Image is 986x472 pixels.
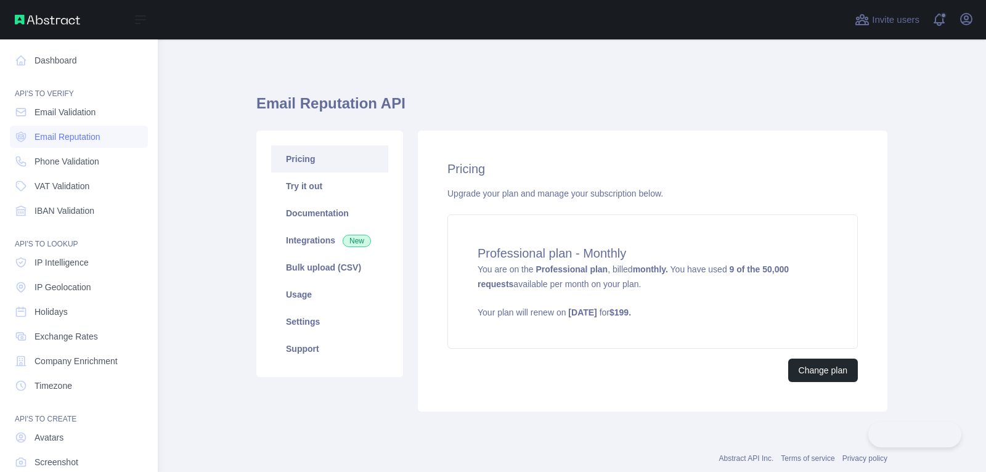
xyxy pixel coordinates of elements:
[478,264,828,319] span: You are on the , billed You have used available per month on your plan.
[271,173,388,200] a: Try it out
[478,306,828,319] p: Your plan will renew on for
[568,307,597,317] strong: [DATE]
[35,380,72,392] span: Timezone
[271,254,388,281] a: Bulk upload (CSV)
[872,13,919,27] span: Invite users
[10,251,148,274] a: IP Intelligence
[788,359,858,382] button: Change plan
[35,456,78,468] span: Screenshot
[35,131,100,143] span: Email Reputation
[15,15,80,25] img: Abstract API
[10,276,148,298] a: IP Geolocation
[842,454,887,463] a: Privacy policy
[10,325,148,348] a: Exchange Rates
[35,205,94,217] span: IBAN Validation
[633,264,668,274] strong: monthly.
[10,375,148,397] a: Timezone
[10,49,148,71] a: Dashboard
[271,227,388,254] a: Integrations New
[852,10,922,30] button: Invite users
[10,350,148,372] a: Company Enrichment
[343,235,371,247] span: New
[609,307,631,317] strong: $ 199 .
[271,281,388,308] a: Usage
[868,421,961,447] iframe: Toggle Customer Support
[10,101,148,123] a: Email Validation
[35,431,63,444] span: Avatars
[10,200,148,222] a: IBAN Validation
[271,308,388,335] a: Settings
[781,454,834,463] a: Terms of service
[447,160,858,177] h2: Pricing
[271,335,388,362] a: Support
[35,106,96,118] span: Email Validation
[10,426,148,449] a: Avatars
[35,155,99,168] span: Phone Validation
[35,330,98,343] span: Exchange Rates
[35,355,118,367] span: Company Enrichment
[10,74,148,99] div: API'S TO VERIFY
[35,180,89,192] span: VAT Validation
[10,175,148,197] a: VAT Validation
[271,145,388,173] a: Pricing
[271,200,388,227] a: Documentation
[10,399,148,424] div: API'S TO CREATE
[256,94,887,123] h1: Email Reputation API
[447,187,858,200] div: Upgrade your plan and manage your subscription below.
[10,126,148,148] a: Email Reputation
[719,454,774,463] a: Abstract API Inc.
[10,224,148,249] div: API'S TO LOOKUP
[10,301,148,323] a: Holidays
[35,281,91,293] span: IP Geolocation
[35,256,89,269] span: IP Intelligence
[536,264,608,274] strong: Professional plan
[478,245,828,262] h4: Professional plan - Monthly
[35,306,68,318] span: Holidays
[10,150,148,173] a: Phone Validation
